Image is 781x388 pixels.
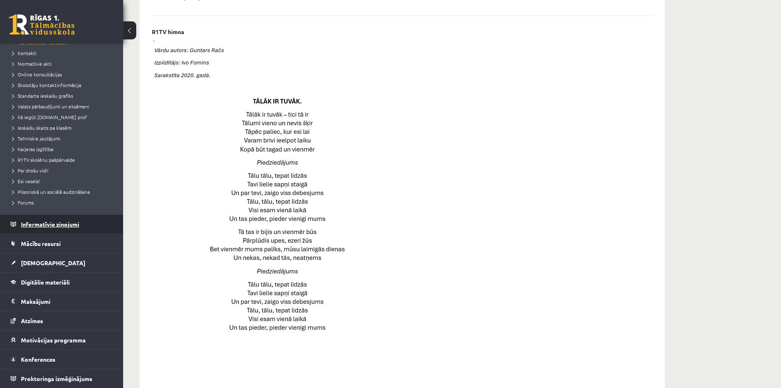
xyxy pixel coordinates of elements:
[12,49,115,57] a: Kontakti
[12,113,115,121] a: Kā iegūt [DOMAIN_NAME] prof
[12,167,48,174] span: Par drošu vidi!
[12,60,52,67] span: Normatīvie akti
[12,188,90,195] span: Pilsoniskā un sociālā audzināšana
[12,82,81,88] span: Skolotāju kontaktinformācija
[12,156,115,163] a: R1TV skolēnu pašpārvalde
[12,156,75,163] span: R1TV skolēnu pašpārvalde
[11,331,113,349] a: Motivācijas programma
[12,135,60,142] span: Tehniskie jautājumi
[11,215,113,234] a: Informatīvie ziņojumi
[12,199,34,206] span: Forums
[12,145,115,153] a: Karjeras izglītība
[9,14,75,35] a: Rīgas 1. Tālmācības vidusskola
[12,71,62,78] span: Online konsultācijas
[21,375,92,382] span: Proktoringa izmēģinājums
[21,259,85,266] span: [DEMOGRAPHIC_DATA]
[12,92,73,99] span: Standarta ieskaišu grafiks
[12,92,115,99] a: Standarta ieskaišu grafiks
[21,356,55,363] span: Konferences
[12,188,115,195] a: Pilsoniskā un sociālā audzināšana
[21,292,113,311] legend: Maksājumi
[21,317,43,324] span: Atzīmes
[11,292,113,311] a: Maksājumi
[11,311,113,330] a: Atzīmes
[11,273,113,292] a: Digitālie materiāli
[12,103,89,110] span: Valsts pārbaudījumi un eksāmeni
[11,253,113,272] a: [DEMOGRAPHIC_DATA]
[12,124,71,131] span: Ieskaišu skaits pa klasēm
[21,240,61,247] span: Mācību resursi
[12,60,115,67] a: Normatīvie akti
[12,114,87,120] span: Kā iegūt [DOMAIN_NAME] prof
[12,135,115,142] a: Tehniskie jautājumi
[21,336,86,344] span: Motivācijas programma
[12,199,115,206] a: Forums
[12,50,37,56] span: Kontakti
[21,215,113,234] legend: Informatīvie ziņojumi
[21,278,70,286] span: Digitālie materiāli
[11,369,113,388] a: Proktoringa izmēģinājums
[12,71,115,78] a: Online konsultācijas
[12,167,115,174] a: Par drošu vidi!
[12,103,115,110] a: Valsts pārbaudījumi un eksāmeni
[12,178,40,184] span: Esi vesels!
[12,124,115,131] a: Ieskaišu skaits pa klasēm
[12,146,53,152] span: Karjeras izglītība
[12,81,115,89] a: Skolotāju kontaktinformācija
[11,234,113,253] a: Mācību resursi
[12,177,115,185] a: Esi vesels!
[11,350,113,369] a: Konferences
[152,28,184,35] p: R1TV himna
